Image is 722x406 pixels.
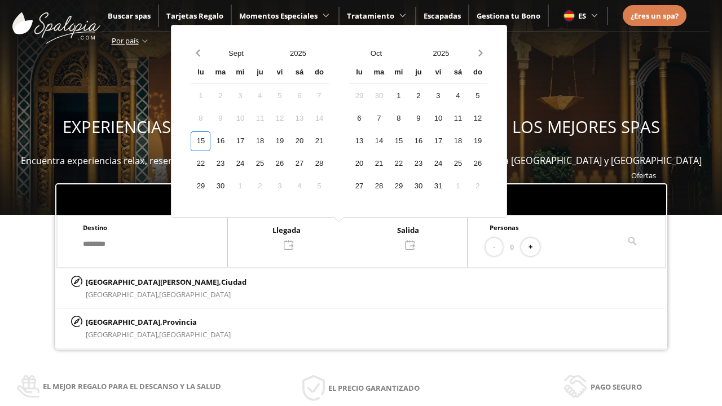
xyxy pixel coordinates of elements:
[230,86,250,106] div: 3
[428,176,448,196] div: 31
[159,329,231,339] span: [GEOGRAPHIC_DATA]
[631,10,679,22] a: ¿Eres un spa?
[448,63,468,83] div: sá
[349,109,369,129] div: 6
[230,63,250,83] div: mi
[43,380,221,392] span: El mejor regalo para el descanso y la salud
[191,109,210,129] div: 8
[468,176,487,196] div: 2
[267,43,329,63] button: Open years overlay
[468,63,487,83] div: do
[428,109,448,129] div: 10
[473,43,487,63] button: Next month
[289,131,309,151] div: 20
[210,86,230,106] div: 2
[210,63,230,83] div: ma
[12,1,100,44] img: ImgLogoSpalopia.BvClDcEz.svg
[166,11,223,21] a: Tarjetas Regalo
[112,36,139,46] span: Por país
[349,63,369,83] div: lu
[86,329,159,339] span: [GEOGRAPHIC_DATA],
[309,131,329,151] div: 21
[369,63,389,83] div: ma
[349,86,369,106] div: 29
[349,154,369,174] div: 20
[205,43,267,63] button: Open months overlay
[349,86,487,196] div: Calendar days
[309,176,329,196] div: 5
[591,381,642,393] span: Pago seguro
[221,277,246,287] span: Ciudad
[468,86,487,106] div: 5
[521,238,540,257] button: +
[631,11,679,21] span: ¿Eres un spa?
[448,176,468,196] div: 1
[408,63,428,83] div: ju
[344,43,408,63] button: Open months overlay
[250,131,270,151] div: 18
[389,63,408,83] div: mi
[428,63,448,83] div: vi
[230,154,250,174] div: 24
[408,43,473,63] button: Open years overlay
[369,109,389,129] div: 7
[191,176,210,196] div: 29
[448,109,468,129] div: 11
[250,109,270,129] div: 11
[389,86,408,106] div: 1
[369,86,389,106] div: 30
[289,154,309,174] div: 27
[408,86,428,106] div: 2
[230,176,250,196] div: 1
[270,109,289,129] div: 12
[309,154,329,174] div: 28
[328,382,420,394] span: El precio garantizado
[289,109,309,129] div: 13
[191,131,210,151] div: 15
[250,154,270,174] div: 25
[477,11,540,21] a: Gestiona tu Bono
[21,155,702,167] span: Encuentra experiencias relax, reserva bonos spas y escapadas wellness para disfrutar en más de 40...
[210,176,230,196] div: 30
[468,109,487,129] div: 12
[210,154,230,174] div: 23
[428,154,448,174] div: 24
[349,131,369,151] div: 13
[309,109,329,129] div: 14
[250,63,270,83] div: ju
[270,86,289,106] div: 5
[191,86,210,106] div: 1
[408,109,428,129] div: 9
[191,43,205,63] button: Previous month
[289,63,309,83] div: sá
[389,109,408,129] div: 8
[510,241,514,253] span: 0
[631,170,656,180] a: Ofertas
[270,131,289,151] div: 19
[424,11,461,21] a: Escapadas
[448,86,468,106] div: 4
[408,176,428,196] div: 30
[108,11,151,21] a: Buscar spas
[86,289,159,299] span: [GEOGRAPHIC_DATA],
[428,131,448,151] div: 17
[369,131,389,151] div: 14
[270,63,289,83] div: vi
[389,131,408,151] div: 15
[159,289,231,299] span: [GEOGRAPHIC_DATA]
[289,86,309,106] div: 6
[389,176,408,196] div: 29
[369,176,389,196] div: 28
[428,86,448,106] div: 3
[309,86,329,106] div: 7
[369,154,389,174] div: 21
[86,276,246,288] p: [GEOGRAPHIC_DATA][PERSON_NAME],
[349,176,369,196] div: 27
[448,131,468,151] div: 18
[250,176,270,196] div: 2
